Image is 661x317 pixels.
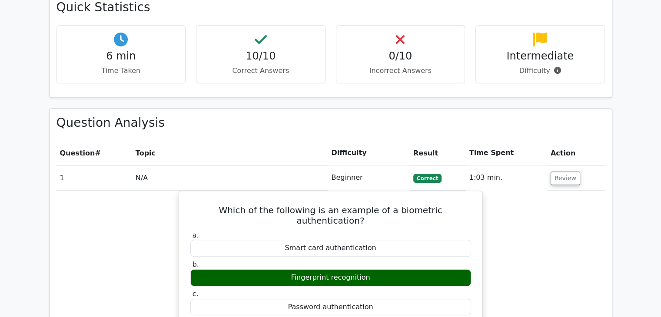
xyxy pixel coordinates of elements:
th: Result [410,141,466,165]
h4: 6 min [64,50,179,63]
td: N/A [132,165,328,190]
span: c. [193,290,199,298]
td: 1:03 min. [466,165,547,190]
p: Time Taken [64,66,179,76]
th: Time Spent [466,141,547,165]
div: Smart card authentication [190,240,471,257]
h4: Intermediate [483,50,598,63]
div: Fingerprint recognition [190,269,471,286]
th: Topic [132,141,328,165]
td: Beginner [328,165,409,190]
h4: 0/10 [343,50,458,63]
th: # [56,141,132,165]
p: Incorrect Answers [343,66,458,76]
span: Correct [413,174,442,182]
h4: 10/10 [203,50,318,63]
div: Password authentication [190,299,471,316]
p: Correct Answers [203,66,318,76]
button: Review [551,172,580,185]
h5: Which of the following is an example of a biometric authentication? [189,205,472,226]
span: Question [60,149,95,157]
p: Difficulty [483,66,598,76]
td: 1 [56,165,132,190]
span: a. [193,231,199,239]
span: b. [193,260,199,268]
th: Difficulty [328,141,409,165]
th: Action [547,141,605,165]
h3: Question Analysis [56,116,605,130]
